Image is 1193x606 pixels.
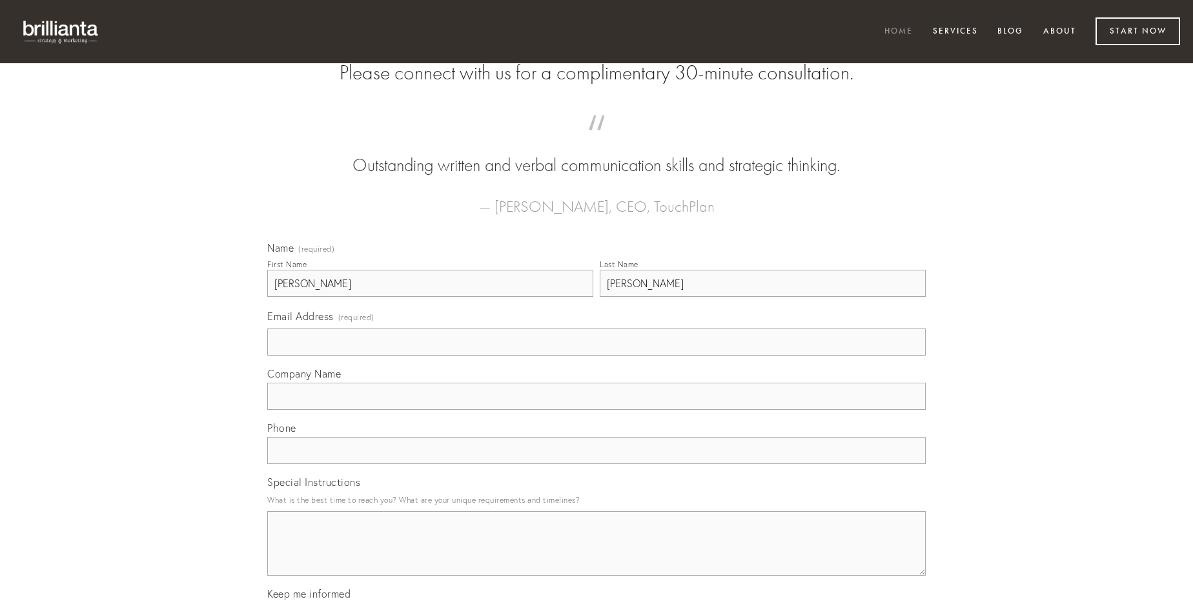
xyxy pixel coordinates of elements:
[288,128,905,178] blockquote: Outstanding written and verbal communication skills and strategic thinking.
[267,476,360,489] span: Special Instructions
[267,241,294,254] span: Name
[288,178,905,219] figcaption: — [PERSON_NAME], CEO, TouchPlan
[267,259,307,269] div: First Name
[989,21,1032,43] a: Blog
[1035,21,1085,43] a: About
[924,21,986,43] a: Services
[267,61,926,85] h2: Please connect with us for a complimentary 30-minute consultation.
[288,128,905,153] span: “
[338,308,374,326] span: (required)
[267,310,334,323] span: Email Address
[13,13,110,50] img: brillianta - research, strategy, marketing
[267,491,926,509] p: What is the best time to reach you? What are your unique requirements and timelines?
[267,587,351,600] span: Keep me informed
[267,367,341,380] span: Company Name
[876,21,921,43] a: Home
[298,245,334,253] span: (required)
[267,421,296,434] span: Phone
[1096,17,1180,45] a: Start Now
[600,259,638,269] div: Last Name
